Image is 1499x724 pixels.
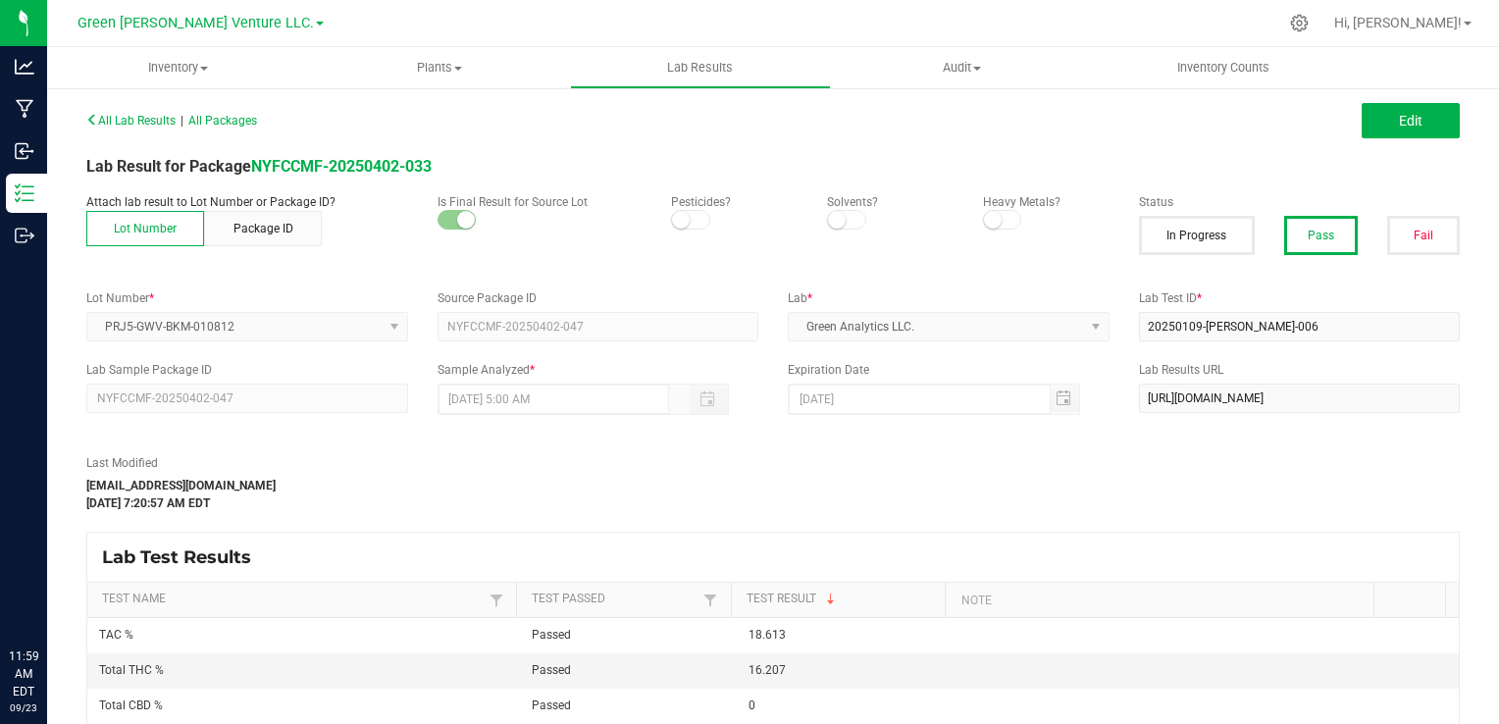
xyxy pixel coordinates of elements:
span: Total CBD % [99,698,163,712]
span: | [181,114,183,128]
p: Attach lab result to Lot Number or Package ID? [86,193,408,211]
span: Plants [309,59,568,77]
a: Audit [831,47,1092,88]
button: In Progress [1139,216,1256,255]
label: Lab [788,289,1110,307]
label: Source Package ID [438,289,759,307]
a: Inventory [47,47,308,88]
p: 11:59 AM EDT [9,647,38,700]
inline-svg: Outbound [15,226,34,245]
inline-svg: Manufacturing [15,99,34,119]
button: Fail [1387,216,1460,255]
span: Lab Results [641,59,759,77]
label: Lab Results URL [1139,361,1461,379]
p: 09/23 [9,700,38,715]
p: Solvents? [827,193,954,211]
span: Sortable [823,592,839,607]
span: Inventory [47,59,308,77]
span: Edit [1399,113,1422,129]
span: TAC % [99,628,133,642]
span: Passed [532,628,571,642]
th: Note [945,583,1373,618]
inline-svg: Inventory [15,183,34,203]
a: Inventory Counts [1093,47,1354,88]
span: All Lab Results [86,114,176,128]
strong: [DATE] 7:20:57 AM EDT [86,496,210,510]
a: NYFCCMF-20250402-033 [251,157,432,176]
inline-svg: Analytics [15,57,34,77]
span: Passed [532,698,571,712]
p: Is Final Result for Source Lot [438,193,642,211]
span: Lab Test Results [102,546,266,568]
label: Last Modified [86,454,320,472]
label: Status [1139,193,1461,211]
div: Manage settings [1287,14,1312,32]
span: All Packages [188,114,257,128]
p: Heavy Metals? [983,193,1110,211]
a: Lab Results [570,47,831,88]
span: 16.207 [749,663,786,677]
span: Audit [832,59,1091,77]
a: Test PassedSortable [532,592,698,607]
label: Sample Analyzed [438,361,759,379]
inline-svg: Inbound [15,141,34,161]
button: Package ID [204,211,322,246]
span: Green [PERSON_NAME] Venture LLC. [78,15,314,31]
button: Lot Number [86,211,204,246]
span: 18.613 [749,628,786,642]
label: Lab Sample Package ID [86,361,408,379]
iframe: Resource center [20,567,78,626]
p: Pesticides? [671,193,798,211]
span: Passed [532,663,571,677]
span: Lab Result for Package [86,157,432,176]
span: 0 [749,698,755,712]
a: Test NameSortable [102,592,484,607]
button: Pass [1284,216,1357,255]
a: Filter [485,588,508,612]
strong: [EMAIL_ADDRESS][DOMAIN_NAME] [86,479,276,492]
button: Edit [1362,103,1460,138]
a: Test ResultSortable [747,592,938,607]
a: Filter [698,588,722,612]
span: Inventory Counts [1151,59,1296,77]
label: Lot Number [86,289,408,307]
span: Hi, [PERSON_NAME]! [1334,15,1462,30]
label: Expiration Date [788,361,1110,379]
span: Total THC % [99,663,164,677]
a: Plants [308,47,569,88]
label: Lab Test ID [1139,289,1461,307]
